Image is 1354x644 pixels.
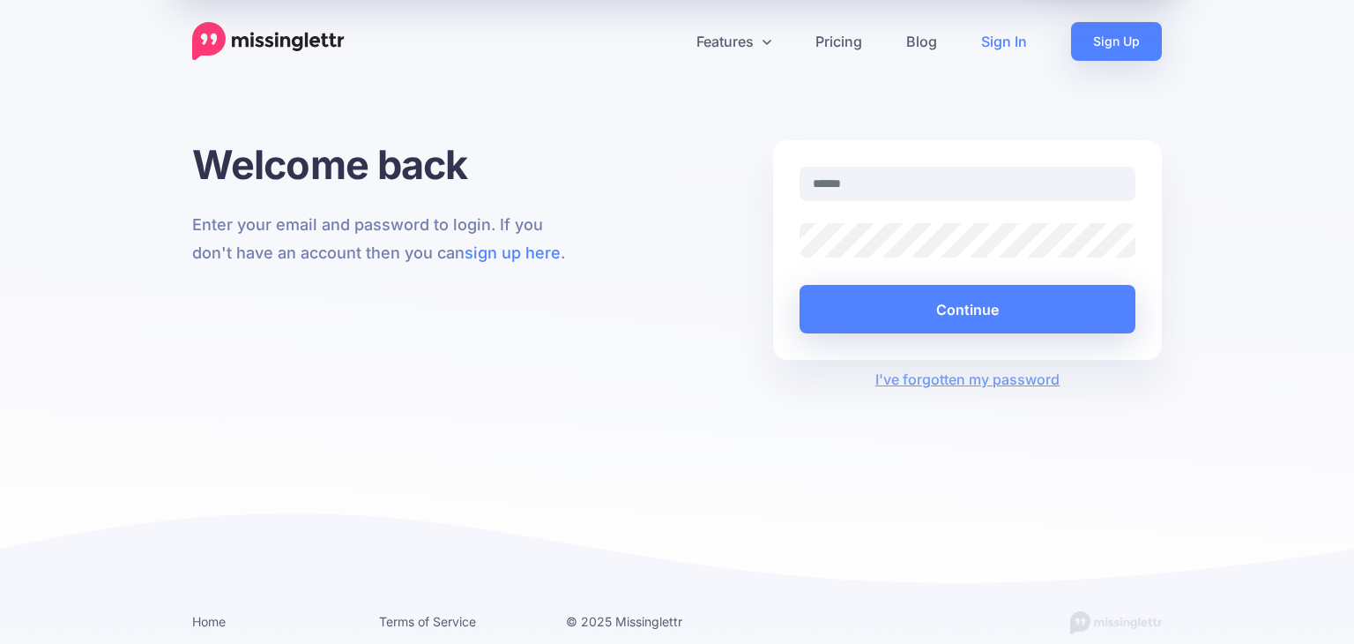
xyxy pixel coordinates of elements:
a: Sign In [959,22,1049,61]
a: Terms of Service [379,614,476,629]
a: Home [192,614,226,629]
a: Features [674,22,793,61]
a: Pricing [793,22,884,61]
p: Enter your email and password to login. If you don't have an account then you can . [192,211,581,267]
a: sign up here [465,243,561,262]
button: Continue [800,285,1135,333]
a: I've forgotten my password [875,371,1060,388]
a: Blog [884,22,959,61]
h1: Welcome back [192,140,581,189]
a: Sign Up [1071,22,1162,61]
li: © 2025 Missinglettr [566,610,726,633]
